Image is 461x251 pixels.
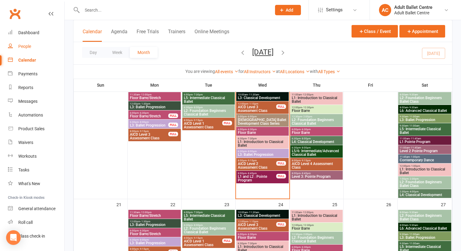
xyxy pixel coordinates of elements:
button: Month [130,47,158,58]
span: - 1:00pm [410,156,420,158]
span: Floor Barre [291,109,341,113]
span: 8:00pm [130,248,169,250]
button: Appointment [399,25,445,38]
span: 8:00pm [291,172,341,175]
th: Wed [236,79,290,91]
span: - 9:15pm [247,159,257,162]
button: Agenda [111,29,127,42]
span: - 12:30pm [302,106,314,109]
span: Floor Barre/Stretch [130,214,180,217]
span: L3: Ballet Progression [130,124,169,127]
span: L2: Foundation Beginners Classical Ballet [184,109,234,116]
a: Product Sales [8,122,64,136]
button: Class / Event [352,25,398,38]
span: L4: Classical Development [399,193,450,197]
span: - 9:15pm [193,237,203,239]
span: - 9:30am [408,93,418,96]
span: L3: Classical Development [238,96,288,100]
span: - 11:30am [248,93,259,96]
span: L2: Foundation Beginners Ballet Class [399,96,450,103]
span: 12:00pm [130,220,180,223]
span: - 8:00pm [193,224,203,227]
span: 12:00pm [291,106,341,109]
span: L3: Ballet Progression [130,105,180,109]
span: - 2:30pm [409,177,419,180]
span: 9:30am [399,124,450,127]
span: 2:30pm [399,190,450,193]
span: AICD Level 1 Assessment Class [184,239,223,247]
span: 12:30pm [291,115,341,118]
span: - 6:30pm [139,229,149,232]
a: People [8,40,64,53]
strong: at [276,69,280,74]
div: 21 [116,199,127,209]
div: Payments [18,71,38,76]
span: L3: Ballet Progression [399,236,450,239]
span: Contemporary Dance [399,158,450,162]
input: Search... [80,6,267,14]
div: Tasks [18,167,29,172]
strong: with [310,69,318,74]
span: Floor Barre [291,131,341,134]
div: AC [379,4,391,16]
span: L4: Classical Development [291,140,341,144]
span: - 1:15pm [248,220,258,223]
span: L1: Introduction to Classical Ballet [291,96,341,103]
th: Tue [182,79,236,91]
button: Trainers [168,29,185,42]
span: 12:00pm [238,220,277,223]
span: - 11:45am [410,146,421,149]
a: All Instructors [244,69,276,74]
span: - 6:30pm [301,128,311,131]
span: 6:00pm [291,246,341,249]
span: 6:00pm [130,229,180,232]
span: L3: Ballet Progression [238,153,288,156]
span: - 2:00pm [302,233,312,236]
a: Waivers [8,136,64,149]
span: L2: Foundation Beginners Ballet Class [399,180,450,188]
button: Calendar [83,29,102,42]
span: 8:00pm [184,237,223,239]
span: - 11:00am [408,124,420,127]
div: 22 [170,199,181,209]
div: Automations [18,113,43,117]
span: 8:00pm [238,172,277,175]
div: What's New [18,181,40,186]
span: - 12:00pm [140,93,152,96]
div: Reports [18,85,33,90]
div: Dashboard [18,30,39,35]
span: 6:30pm [238,242,288,245]
span: 12:00pm [238,102,277,105]
th: Mon [128,79,182,91]
a: Workouts [8,149,64,163]
span: L2: Foundation Beginners Classical Ballet [291,236,341,243]
span: 12:00pm [399,165,450,167]
span: - 8:00pm [193,106,203,109]
span: L5/6: Intermediate/Advanced Classical Ballet [291,149,341,156]
span: - 6:00pm [247,115,257,118]
span: 6:30pm [184,106,234,109]
span: Floor Barre/Stretch [130,96,180,100]
span: 6:00pm [130,112,169,114]
span: - 11:00am [408,115,420,118]
span: L5: Intermediate Classical Ballet [184,214,234,221]
span: 9:30am [399,115,450,118]
span: AICD Level 2 Assessment Class [238,162,277,169]
div: 26 [386,199,397,209]
span: 8:00pm [184,119,223,122]
span: 11:00am [399,137,450,140]
a: Tasks [8,163,64,177]
strong: You are viewing [185,69,215,74]
span: L2: Foundation Beginners Ballet Class [399,214,450,221]
a: Dashboard [8,26,64,40]
div: FULL [168,132,178,136]
span: AICD Level 3 Assessment Class [130,133,169,140]
th: Thu [290,79,344,91]
span: L6: Advanced Classical Ballet [399,227,450,230]
div: Adult Ballet Centre [394,5,432,10]
span: 12:00pm [130,102,180,105]
span: 8:00am [399,211,450,214]
span: - 12:00pm [302,93,313,96]
span: Floor Barre/Stretch [130,114,169,118]
a: Clubworx [7,6,23,21]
